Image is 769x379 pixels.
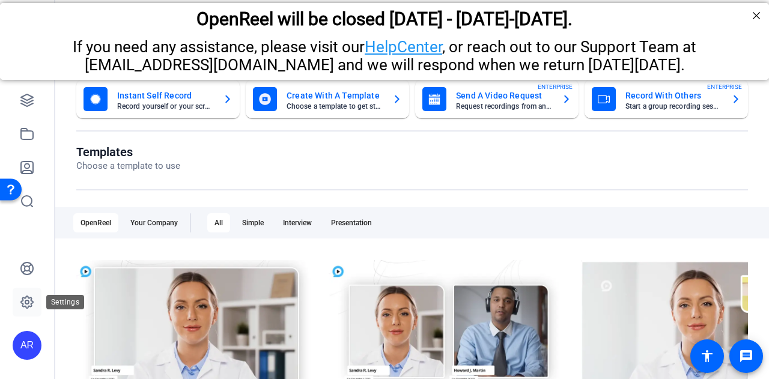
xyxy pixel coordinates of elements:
[625,103,722,110] mat-card-subtitle: Start a group recording session
[415,80,579,118] button: Send A Video RequestRequest recordings from anyone, anywhereENTERPRISE
[76,159,180,173] p: Choose a template to use
[538,82,573,91] span: ENTERPRISE
[76,80,240,118] button: Instant Self RecordRecord yourself or your screen
[585,80,748,118] button: Record With OthersStart a group recording sessionENTERPRISE
[46,295,84,309] div: Settings
[76,145,180,159] h1: Templates
[123,213,185,232] div: Your Company
[73,35,696,71] span: If you need any assistance, please visit our , or reach out to our Support Team at [EMAIL_ADDRESS...
[456,88,552,103] mat-card-title: Send A Video Request
[15,5,754,26] div: OpenReel will be closed [DATE] - [DATE]-[DATE].
[287,88,383,103] mat-card-title: Create With A Template
[287,103,383,110] mat-card-subtitle: Choose a template to get started
[117,88,213,103] mat-card-title: Instant Self Record
[365,35,442,53] a: HelpCenter
[235,213,271,232] div: Simple
[456,103,552,110] mat-card-subtitle: Request recordings from anyone, anywhere
[700,349,714,363] mat-icon: accessibility
[276,213,319,232] div: Interview
[324,213,379,232] div: Presentation
[625,88,722,103] mat-card-title: Record With Others
[707,82,742,91] span: ENTERPRISE
[207,213,230,232] div: All
[73,213,118,232] div: OpenReel
[739,349,753,363] mat-icon: message
[117,103,213,110] mat-card-subtitle: Record yourself or your screen
[246,80,409,118] button: Create With A TemplateChoose a template to get started
[13,331,41,360] div: AR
